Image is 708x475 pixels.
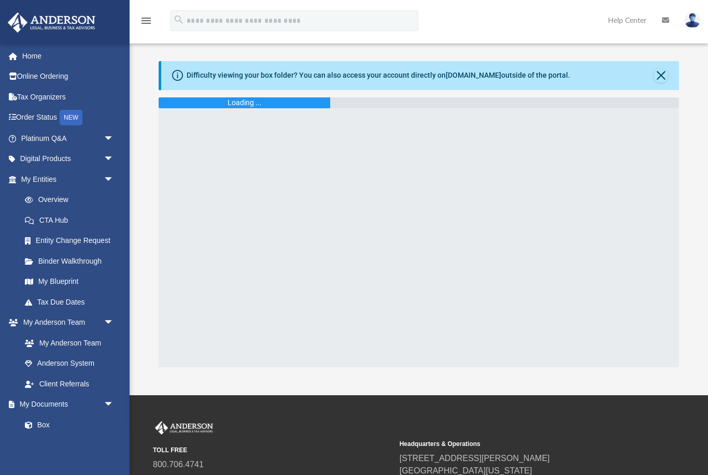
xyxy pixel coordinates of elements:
a: Client Referrals [15,373,124,394]
div: Difficulty viewing your box folder? You can also access your account directly on outside of the p... [187,70,570,81]
a: Binder Walkthrough [15,251,130,271]
small: Headquarters & Operations [400,439,639,449]
a: Meeting Minutes [15,435,124,456]
a: Platinum Q&Aarrow_drop_down [7,128,130,149]
a: menu [140,20,152,27]
a: Digital Productsarrow_drop_down [7,149,130,169]
a: Home [7,46,130,66]
a: My Blueprint [15,271,124,292]
i: menu [140,15,152,27]
a: Overview [15,190,130,210]
a: CTA Hub [15,210,130,231]
a: Tax Due Dates [15,292,130,312]
div: NEW [60,110,82,125]
a: Box [15,414,119,435]
a: Tax Organizers [7,87,130,107]
i: search [173,14,185,25]
img: Anderson Advisors Platinum Portal [153,421,215,435]
a: My Anderson Teamarrow_drop_down [7,312,124,333]
small: TOLL FREE [153,445,392,455]
a: My Entitiesarrow_drop_down [7,169,130,190]
a: Anderson System [15,353,124,374]
img: User Pic [685,13,700,28]
a: My Anderson Team [15,333,119,353]
span: arrow_drop_down [104,394,124,415]
a: Order StatusNEW [7,107,130,128]
a: My Documentsarrow_drop_down [7,394,124,415]
a: [DOMAIN_NAME] [446,71,501,79]
a: [STREET_ADDRESS][PERSON_NAME] [400,454,550,463]
a: Online Ordering [7,66,130,87]
a: 800.706.4741 [153,460,204,469]
div: Loading ... [228,97,262,108]
a: [GEOGRAPHIC_DATA][US_STATE] [400,466,532,475]
a: Entity Change Request [15,231,130,251]
span: arrow_drop_down [104,149,124,170]
span: arrow_drop_down [104,128,124,149]
span: arrow_drop_down [104,169,124,190]
img: Anderson Advisors Platinum Portal [5,12,98,33]
span: arrow_drop_down [104,312,124,334]
button: Close [654,68,668,83]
